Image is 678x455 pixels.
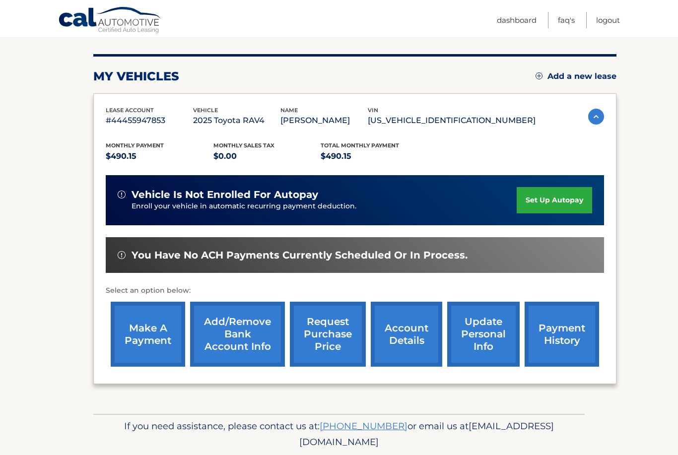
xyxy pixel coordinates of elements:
[93,69,179,84] h2: my vehicles
[106,149,213,163] p: $490.15
[100,418,578,450] p: If you need assistance, please contact us at: or email us at
[118,191,126,198] img: alert-white.svg
[106,114,193,128] p: #44455947853
[111,302,185,367] a: make a payment
[193,107,218,114] span: vehicle
[588,109,604,125] img: accordion-active.svg
[290,302,366,367] a: request purchase price
[558,12,575,28] a: FAQ's
[517,187,592,213] a: set up autopay
[106,107,154,114] span: lease account
[368,114,536,128] p: [US_VEHICLE_IDENTIFICATION_NUMBER]
[299,420,554,448] span: [EMAIL_ADDRESS][DOMAIN_NAME]
[447,302,520,367] a: update personal info
[536,72,542,79] img: add.svg
[525,302,599,367] a: payment history
[497,12,537,28] a: Dashboard
[132,249,468,261] span: You have no ACH payments currently scheduled or in process.
[321,142,399,149] span: Total Monthly Payment
[536,71,616,81] a: Add a new lease
[190,302,285,367] a: Add/Remove bank account info
[320,420,407,432] a: [PHONE_NUMBER]
[321,149,428,163] p: $490.15
[368,107,378,114] span: vin
[280,107,298,114] span: name
[596,12,620,28] a: Logout
[118,251,126,259] img: alert-white.svg
[193,114,280,128] p: 2025 Toyota RAV4
[213,142,274,149] span: Monthly sales Tax
[132,189,318,201] span: vehicle is not enrolled for autopay
[213,149,321,163] p: $0.00
[106,285,604,297] p: Select an option below:
[280,114,368,128] p: [PERSON_NAME]
[132,201,517,212] p: Enroll your vehicle in automatic recurring payment deduction.
[58,6,162,35] a: Cal Automotive
[371,302,442,367] a: account details
[106,142,164,149] span: Monthly Payment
